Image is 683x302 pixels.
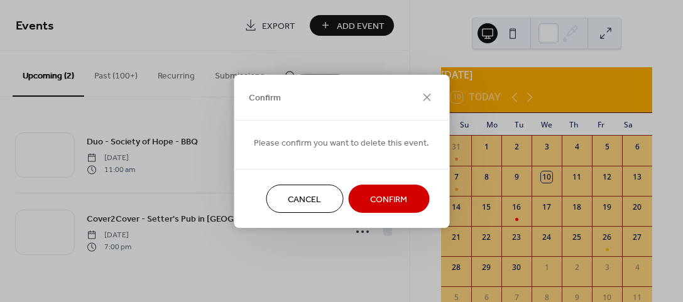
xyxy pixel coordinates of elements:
span: Confirm [249,92,281,105]
span: Please confirm you want to delete this event. [254,136,429,149]
span: Cancel [288,193,321,206]
span: Confirm [370,193,407,206]
button: Confirm [348,185,429,213]
button: Cancel [266,185,343,213]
